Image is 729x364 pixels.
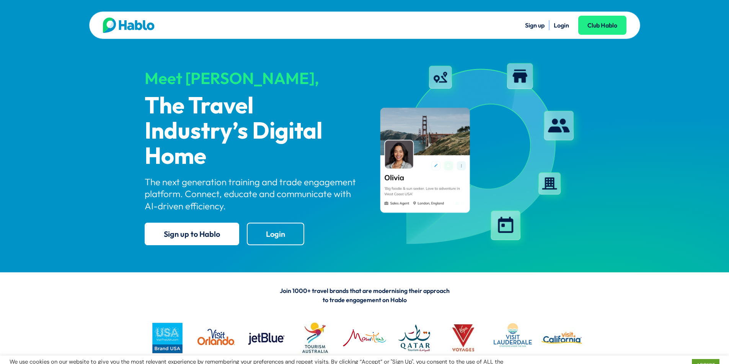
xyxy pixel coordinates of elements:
img: vc logo [539,315,585,361]
a: Club Hablo [578,16,626,35]
img: MTPA [342,315,387,361]
img: VV logo [440,315,486,361]
img: LAUDERDALE [490,315,535,361]
img: VO [194,315,239,361]
img: Tourism Australia [292,315,338,361]
p: The Travel Industry’s Digital Home [145,94,358,170]
img: jetblue [243,315,289,361]
div: Meet [PERSON_NAME], [145,70,358,87]
span: Join 1000+ travel brands that are modernising their approach to trade engagement on Hablo [280,287,450,304]
img: hablo-profile-image [371,57,585,252]
a: Sign up to Hablo [145,223,239,245]
a: Login [554,21,569,29]
img: busa [145,315,190,361]
img: Hablo logo main 2 [103,18,155,33]
p: The next generation training and trade engagement platform. Connect, educate and communicate with... [145,176,358,212]
img: QATAR [391,315,437,361]
a: Login [247,223,304,245]
a: Sign up [525,21,545,29]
